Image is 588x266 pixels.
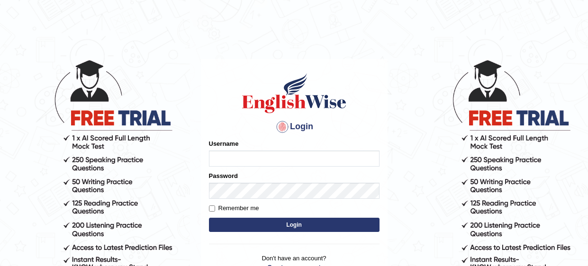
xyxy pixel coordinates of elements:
[240,72,348,115] img: Logo of English Wise sign in for intelligent practice with AI
[209,205,215,212] input: Remember me
[209,139,239,148] label: Username
[209,218,380,232] button: Login
[209,204,259,213] label: Remember me
[209,119,380,134] h4: Login
[209,171,238,180] label: Password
